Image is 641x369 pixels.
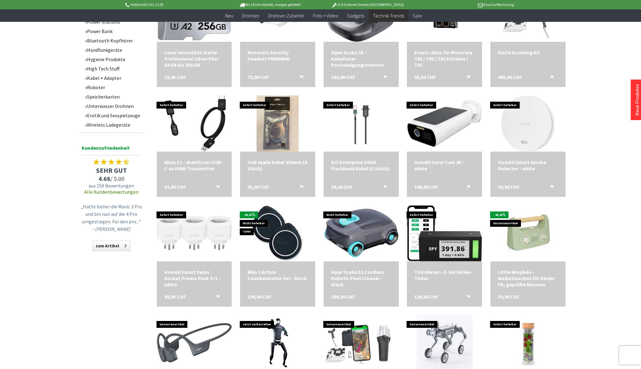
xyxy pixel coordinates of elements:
[542,184,557,192] button: In den Warenkorb
[331,49,391,68] div: Aiper Scuba SE – Kabelloser Poolreinigungsroboter
[459,74,474,82] button: In den Warenkorb
[369,9,408,22] a: Technik-Trends
[248,159,308,172] a: USB Apple Kabel 350mm (4 Stück) 35,00 CHF In den Warenkorb
[99,175,110,182] span: 4.68
[498,269,558,288] div: Little Morphée - Mediationsbox für Kinder FR, geprüfte Retoure
[248,159,308,172] div: USB Apple Kabel 350mm (4 Stück)
[238,9,264,22] a: Drohnen
[498,159,558,172] a: Hombli Smart Smoke Detector - white 69,90 CHF In den Warenkorb
[242,12,259,19] span: Drohnen
[164,294,186,300] span: 49,95 CHF
[459,184,474,192] button: In den Warenkorb
[413,12,422,19] span: Sale
[498,74,522,80] span: 495,00 CHF
[414,269,475,281] a: TickrMeter – E-Ink Aktien-Ticker 126,00 CHF In den Warenkorb
[82,111,144,120] a: Erotik und Sexspielzeuge
[414,159,475,172] div: Hombli Solar Cam 2K - white
[82,120,144,129] a: Wireless Ladegeräte
[347,12,364,19] span: Gadgets
[164,184,186,190] span: 63,80 CHF
[542,74,557,82] button: In den Warenkorb
[331,269,391,288] div: Aiper Scuba E1 Cordless Robotic Pool Cleaner - black
[248,184,269,190] span: 35,00 CHF
[248,49,308,62] a: Motorola Security Headset PMR00641 72,00 CHF In den Warenkorb
[319,1,416,8] p: DJI Drohnen Dealer [GEOGRAPHIC_DATA]
[268,12,304,19] span: Drohnen Zubehör
[124,1,221,8] p: Hotline 032 511 11 03
[164,159,224,172] div: Minix C1 - drahtloser USB-C zu HDMI Transmitter
[79,175,144,182] span: / 5.00
[331,269,391,288] a: Aiper Scuba E1 Cordless Robotic Pool Cleaner - black 299,90 CHF
[82,83,144,92] a: Roboter
[82,27,144,36] a: Power Bank
[309,9,343,22] a: Foto + Video
[80,203,142,233] p: „Hatte bisher die Mavic 3 Pro und bin nun auf die 4 Pro umgestiegen. Für den pro...“ –
[414,269,475,281] div: TickrMeter – E-Ink Aktien-Ticker
[209,294,224,302] button: In den Warenkorb
[331,159,391,172] div: DJI Enterprise OSDK Flachband Kabel (1 Stück)
[498,49,558,56] a: Emlid Scanning Kit 495,00 CHF In den Warenkorb
[331,294,355,300] span: 299,90 CHF
[79,166,144,175] span: SEHR GUT
[84,189,138,195] a: Alle Kundenbewertungen
[164,159,224,172] a: Minix C1 - drahtloser USB-C zu HDMI Transmitter 63,80 CHF In den Warenkorb
[459,294,474,302] button: In den Warenkorb
[414,294,438,300] span: 126,00 CHF
[164,49,224,68] div: Lexar microSDXC-Karte Professional Silver Plus 64 GB bis 256 GB
[414,74,436,80] span: 35,50 CHF
[225,12,233,19] span: Neu
[498,294,519,300] span: 59,90 CHF
[82,64,144,73] a: High Tech Stuff
[376,74,391,82] button: In den Warenkorb
[376,184,391,192] button: In den Warenkorb
[407,100,482,147] img: Hombli Solar Cam 2K - white
[257,95,299,152] img: USB Apple Kabel 350mm (4 Stück)
[82,36,144,45] a: Bluetooth Kopfhörer
[634,84,640,116] a: Neue Produkte
[82,45,144,55] a: Handfunkgeräte
[331,159,391,172] a: DJI Enterprise OSDK Flachband Kabel (1 Stück) 39,00 CHF In den Warenkorb
[162,95,226,152] img: Minix C1 - drahtloser USB-C zu HDMI Transmitter
[416,1,513,8] p: Kauf auf Rechnung
[252,205,303,261] img: Milo 1 Action Communicator Set - black
[414,49,475,68] a: Ersatz-Akku für Motorola T62 / T82 / T82 Extreme / T92 35,50 CHF In den Warenkorb
[248,269,308,281] a: Milo 1 Action Communicator Set - black 199,00 CHF
[248,74,269,80] span: 72,00 CHF
[248,269,308,281] div: Milo 1 Action Communicator Set - black
[79,182,144,189] span: aus 159 Bewertungen
[82,55,144,64] a: Hygiene Produkte
[92,240,131,251] a: zum Artikel
[503,208,553,258] img: Little Morphée - Mediationsbox für Kinder FR, geprüfte Retoure
[82,144,141,155] span: Kundenzufriedenheit
[498,49,558,56] div: Emlid Scanning Kit
[95,226,130,232] em: [PERSON_NAME]
[209,184,224,192] button: In den Warenkorb
[498,184,519,190] span: 69,90 CHF
[324,100,399,147] img: DJI Enterprise OSDK Flachband Kabel (1 Stück)
[324,208,399,258] img: Aiper Scuba E1 Cordless Robotic Pool Cleaner - black
[501,95,555,152] img: Hombli Smart Smoke Detector - white
[264,9,309,22] a: Drohnen Zubehör
[498,269,558,288] a: Little Morphée - Mediationsbox für Kinder FR, geprüfte Retoure 59,90 CHF
[164,269,224,288] a: Hombli Smart Swiss Socket Promo Pack 2+1 - white 49,95 CHF In den Warenkorb
[157,216,232,250] img: Hombli Smart Swiss Socket Promo Pack 2+1 - white
[313,12,338,19] span: Foto + Video
[414,184,438,190] span: 146,00 CHF
[373,12,404,19] span: Technik-Trends
[157,323,232,362] img: Shokz - OpenRun Pro 2 USB-C
[343,9,369,22] a: Gadgets
[164,269,224,288] div: Hombli Smart Swiss Socket Promo Pack 2+1 - white
[498,159,558,172] div: Hombli Smart Smoke Detector - white
[324,322,399,364] img: iPhone Mapping Kit - Emlid mit ScanAce/GeoAce
[221,1,319,8] p: Bis 16 Uhr bestellt, morgen geliefert.
[82,73,144,83] a: Kabel + Adapter
[292,184,307,192] button: In den Warenkorb
[82,101,144,111] a: Unterwasser Drohnen
[164,74,186,80] span: 18,95 CHF
[407,205,482,261] img: TickrMeter – E-Ink Aktien-Ticker
[248,49,308,62] div: Motorola Security Headset PMR00641
[164,49,224,68] a: Lexar microSDXC-Karte Professional Silver Plus 64 GB bis 256 GB 18,95 CHF
[292,74,307,82] button: In den Warenkorb
[221,9,238,22] a: Neu
[82,92,144,101] a: Speicherkarten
